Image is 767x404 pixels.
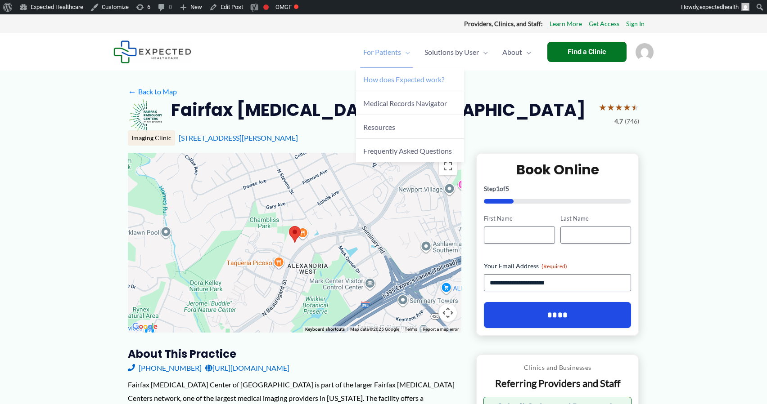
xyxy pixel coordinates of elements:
label: First Name [484,214,555,223]
img: Google [130,321,160,333]
span: How does Expected work? [363,75,444,84]
span: expectedhealth [699,4,739,10]
a: How does Expected work? [356,68,464,92]
span: 1 [496,185,500,192]
span: ★ [631,99,639,115]
button: Map camera controls [439,304,457,322]
a: Report a map error [423,327,459,332]
p: Clinics and Businesses [483,362,632,373]
a: Solutions by UserMenu Toggle [417,36,495,68]
span: Solutions by User [424,36,479,68]
button: Keyboard shortcuts [305,326,345,333]
div: Focus keyphrase not set [263,4,269,10]
span: Medical Records Navigator [363,99,447,107]
span: Menu Toggle [401,36,410,68]
span: ← [128,87,136,96]
label: Your Email Address [484,262,631,271]
span: For Patients [363,36,401,68]
a: Open this area in Google Maps (opens a new window) [130,321,160,333]
span: 4.7 [614,115,623,127]
span: ★ [599,99,607,115]
div: Imaging Clinic [128,130,175,146]
a: Learn More [550,18,582,30]
span: ★ [623,99,631,115]
p: Referring Providers and Staff [483,377,632,390]
a: Frequently Asked Questions [356,139,464,162]
a: Resources [356,115,464,139]
a: Get Access [589,18,619,30]
h3: About this practice [128,347,461,361]
a: [URL][DOMAIN_NAME] [205,361,289,375]
a: AboutMenu Toggle [495,36,538,68]
strong: Providers, Clinics, and Staff: [464,20,543,27]
a: [PHONE_NUMBER] [128,361,202,375]
a: ←Back to Map [128,85,177,98]
a: Terms (opens in new tab) [405,327,417,332]
label: Last Name [560,214,631,223]
span: ★ [615,99,623,115]
span: Resources [363,123,395,131]
a: [STREET_ADDRESS][PERSON_NAME] [179,133,298,142]
a: Sign In [626,18,645,30]
button: Toggle fullscreen view [439,157,457,175]
span: 5 [505,185,509,192]
p: Step of [484,186,631,192]
span: Menu Toggle [522,36,531,68]
h2: Book Online [484,161,631,178]
span: Menu Toggle [479,36,488,68]
a: Find a Clinic [547,42,627,62]
a: For PatientsMenu Toggle [356,36,417,68]
h2: Fairfax [MEDICAL_DATA] [GEOGRAPHIC_DATA] [171,99,586,121]
a: Medical Records Navigator [356,91,464,115]
a: Account icon link [636,47,654,55]
span: Frequently Asked Questions [363,147,452,155]
span: About [502,36,522,68]
span: ★ [607,99,615,115]
span: (Required) [541,263,567,270]
img: Expected Healthcare Logo - side, dark font, small [113,40,191,63]
nav: Primary Site Navigation [356,36,538,68]
span: Map data ©2025 Google [350,327,399,332]
span: (746) [625,115,639,127]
